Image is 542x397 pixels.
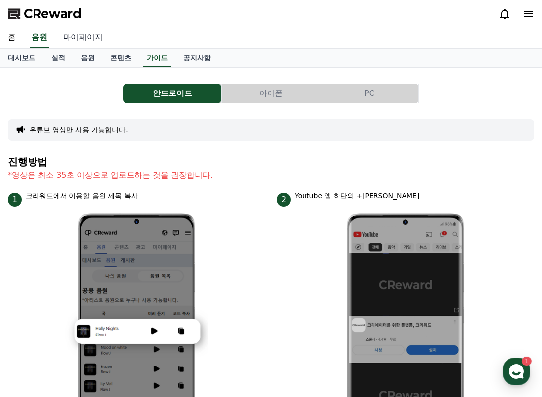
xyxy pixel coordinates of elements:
[277,193,291,207] span: 2
[8,6,82,22] a: CReward
[175,49,219,67] a: 공지사항
[295,191,419,201] p: Youtube 앱 하단의 +[PERSON_NAME]
[65,312,127,336] a: 1대화
[123,84,222,103] a: 안드로이드
[320,84,419,103] a: PC
[100,311,103,319] span: 1
[320,84,418,103] button: PC
[30,28,49,48] a: 음원
[8,193,22,207] span: 1
[31,327,37,335] span: 홈
[127,312,189,336] a: 설정
[55,28,110,48] a: 마이페이지
[102,49,139,67] a: 콘텐츠
[222,84,320,103] button: 아이폰
[73,49,102,67] a: 음원
[123,84,221,103] button: 안드로이드
[43,49,73,67] a: 실적
[30,125,128,135] button: 유튜브 영상만 사용 가능합니다.
[8,156,534,167] h4: 진행방법
[26,191,138,201] p: 크리워드에서 이용할 음원 제목 복사
[143,49,171,67] a: 가이드
[90,327,102,335] span: 대화
[152,327,164,335] span: 설정
[24,6,82,22] span: CReward
[8,169,534,181] p: *영상은 최소 35초 이상으로 업로드하는 것을 권장합니다.
[3,312,65,336] a: 홈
